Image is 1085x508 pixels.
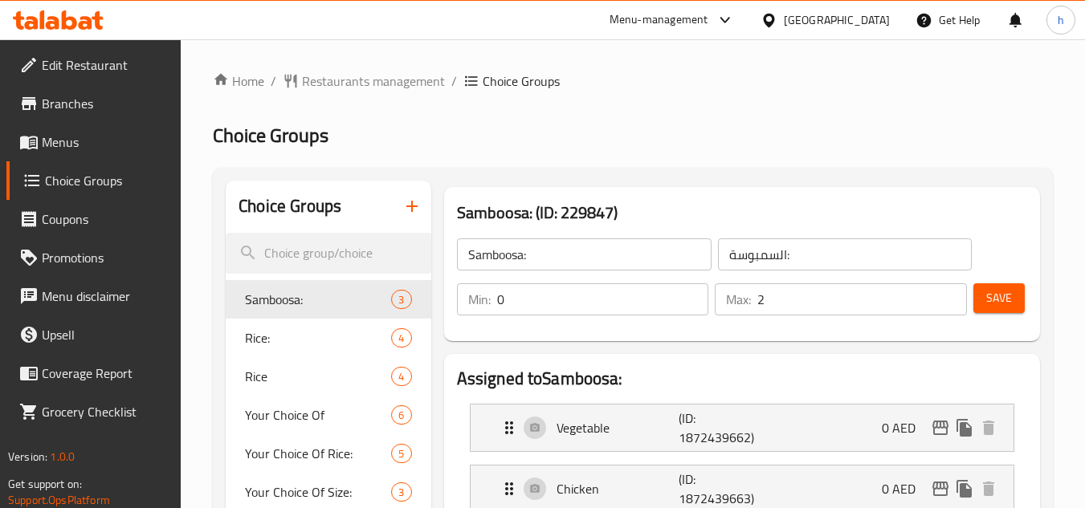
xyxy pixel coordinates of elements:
button: delete [977,416,1001,440]
span: h [1058,11,1064,29]
li: Expand [457,397,1027,458]
span: Your Choice Of Size: [245,482,391,502]
a: Choice Groups [6,161,182,200]
span: Choice Groups [483,71,560,91]
span: Upsell [42,325,169,344]
a: Upsell [6,315,182,354]
div: Rice4 [226,357,430,396]
span: Your Choice Of Rice: [245,444,391,463]
p: (ID: 1872439662) [679,408,761,447]
button: Save [973,283,1025,313]
div: Menu-management [610,10,708,30]
nav: breadcrumb [213,71,1053,91]
span: Menu disclaimer [42,287,169,306]
span: 6 [392,408,410,423]
p: Chicken [557,479,679,498]
span: Get support on: [8,473,82,494]
a: Restaurants management [283,71,445,91]
h2: Choice Groups [239,194,341,218]
div: Your Choice Of Rice:5 [226,434,430,473]
a: Promotions [6,238,182,277]
a: Menus [6,123,182,161]
span: Rice [245,367,391,386]
p: (ID: 1872439663) [679,469,761,508]
span: Menus [42,132,169,152]
span: Your Choice Of [245,405,391,425]
span: 4 [392,369,410,384]
div: Choices [391,367,411,386]
div: [GEOGRAPHIC_DATA] [784,11,890,29]
p: Min: [468,290,491,309]
input: search [226,233,430,274]
a: Edit Restaurant [6,46,182,84]
button: edit [928,477,952,501]
span: Save [986,288,1012,308]
a: Coverage Report [6,354,182,392]
h2: Assigned to Samboosa: [457,367,1027,391]
span: Coverage Report [42,364,169,383]
div: Expand [471,404,1014,451]
span: Choice Groups [213,117,328,153]
h3: Samboosa: (ID: 229847) [457,200,1027,226]
div: Choices [391,482,411,502]
a: Grocery Checklist [6,392,182,431]
span: Samboosa: [245,290,391,309]
button: delete [977,477,1001,501]
button: duplicate [952,416,977,440]
span: Version: [8,446,47,467]
a: Branches [6,84,182,123]
span: 5 [392,446,410,461]
button: duplicate [952,477,977,501]
span: Grocery Checklist [42,402,169,421]
span: 1.0.0 [50,446,75,467]
span: Branches [42,94,169,113]
div: Choices [391,328,411,347]
p: Vegetable [557,418,679,437]
span: Restaurants management [302,71,445,91]
div: Your Choice Of6 [226,396,430,434]
div: Choices [391,444,411,463]
li: / [271,71,276,91]
button: edit [928,416,952,440]
div: Choices [391,290,411,309]
div: Rice:4 [226,319,430,357]
span: Coupons [42,209,169,229]
div: Samboosa:3 [226,280,430,319]
p: Max: [726,290,751,309]
span: Rice: [245,328,391,347]
li: / [451,71,457,91]
div: Choices [391,405,411,425]
a: Home [213,71,264,91]
p: 0 AED [882,418,928,437]
span: 3 [392,292,410,307]
span: Promotions [42,248,169,267]
span: 4 [392,331,410,346]
span: 3 [392,485,410,500]
a: Menu disclaimer [6,277,182,315]
span: Choice Groups [45,171,169,190]
a: Coupons [6,200,182,238]
span: Edit Restaurant [42,55,169,75]
p: 0 AED [882,479,928,498]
